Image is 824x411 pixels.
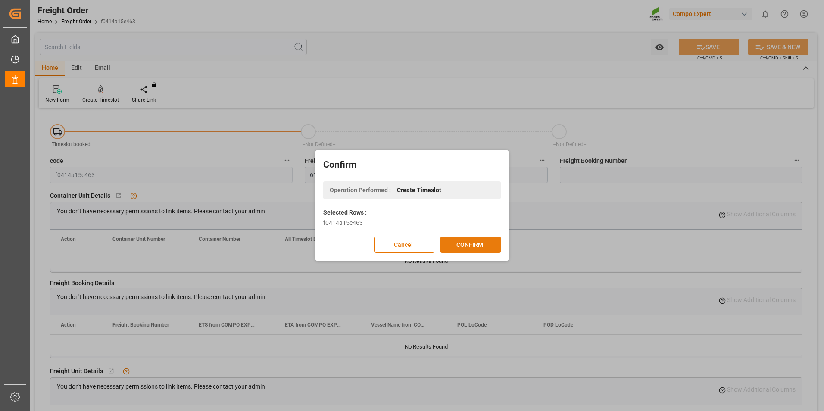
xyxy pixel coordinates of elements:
h2: Confirm [323,158,501,172]
div: f0414a15e463 [323,218,501,227]
label: Selected Rows : [323,208,367,217]
button: Cancel [374,237,434,253]
span: Create Timeslot [397,186,441,195]
button: CONFIRM [440,237,501,253]
span: Operation Performed : [330,186,391,195]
